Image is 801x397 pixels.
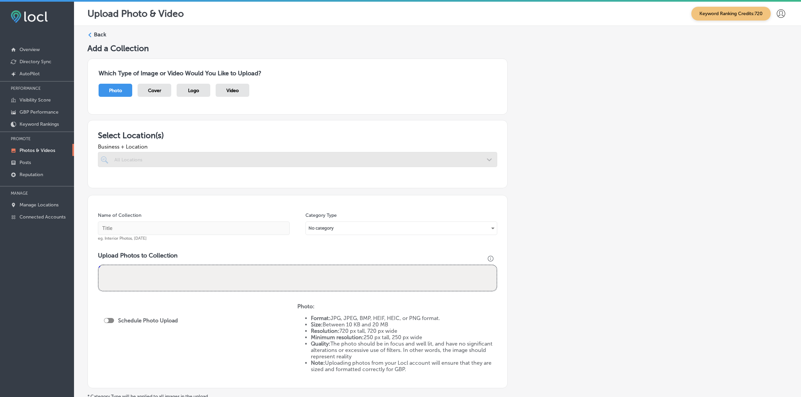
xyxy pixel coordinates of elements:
[20,59,51,65] p: Directory Sync
[99,265,147,272] a: Powered by PQINA
[148,88,161,93] span: Cover
[311,341,497,360] li: The photo should be in focus and well lit, and have no significant alterations or excessive use o...
[311,334,497,341] li: 250 px tall, 250 px wide
[311,360,497,372] li: Uploading photos from your Locl account will ensure that they are sized and formatted correctly f...
[20,121,59,127] p: Keyword Rankings
[118,317,178,324] label: Schedule Photo Upload
[311,328,339,334] strong: Resolution:
[94,31,106,38] label: Back
[20,202,59,208] p: Manage Locations
[305,212,337,218] label: Category Type
[20,160,31,165] p: Posts
[98,222,290,235] input: Title
[311,321,323,328] strong: Size:
[297,303,315,310] strong: Photo:
[20,97,51,103] p: Visibility Score
[87,8,184,19] p: Upload Photo & Video
[20,47,40,52] p: Overview
[20,214,66,220] p: Connected Accounts
[109,88,122,93] span: Photo
[98,130,497,140] h3: Select Location(s)
[20,109,59,115] p: GBP Performance
[691,7,771,21] span: Keyword Ranking Credits: 720
[98,144,497,150] span: Business + Location
[20,148,55,153] p: Photos & Videos
[306,223,497,234] div: No category
[98,252,497,259] h3: Upload Photos to Collection
[99,70,497,77] h3: Which Type of Image or Video Would You Like to Upload?
[311,321,497,328] li: Between 10 KB and 20 MB
[188,88,199,93] span: Logo
[311,341,330,347] strong: Quality:
[311,360,325,366] strong: Note:
[311,315,497,321] li: JPG, JPEG, BMP, HEIF, HEIC, or PNG format.
[11,10,48,23] img: fda3e92497d09a02dc62c9cd864e3231.png
[87,43,788,53] h5: Add a Collection
[311,315,330,321] strong: Format:
[98,236,147,241] span: eg. Interior Photos, [DATE]
[20,172,43,177] p: Reputation
[311,334,364,341] strong: Minimum resolution:
[20,71,40,77] p: AutoPilot
[311,328,497,334] li: 720 px tall, 720 px wide
[226,88,239,93] span: Video
[98,212,141,218] label: Name of Collection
